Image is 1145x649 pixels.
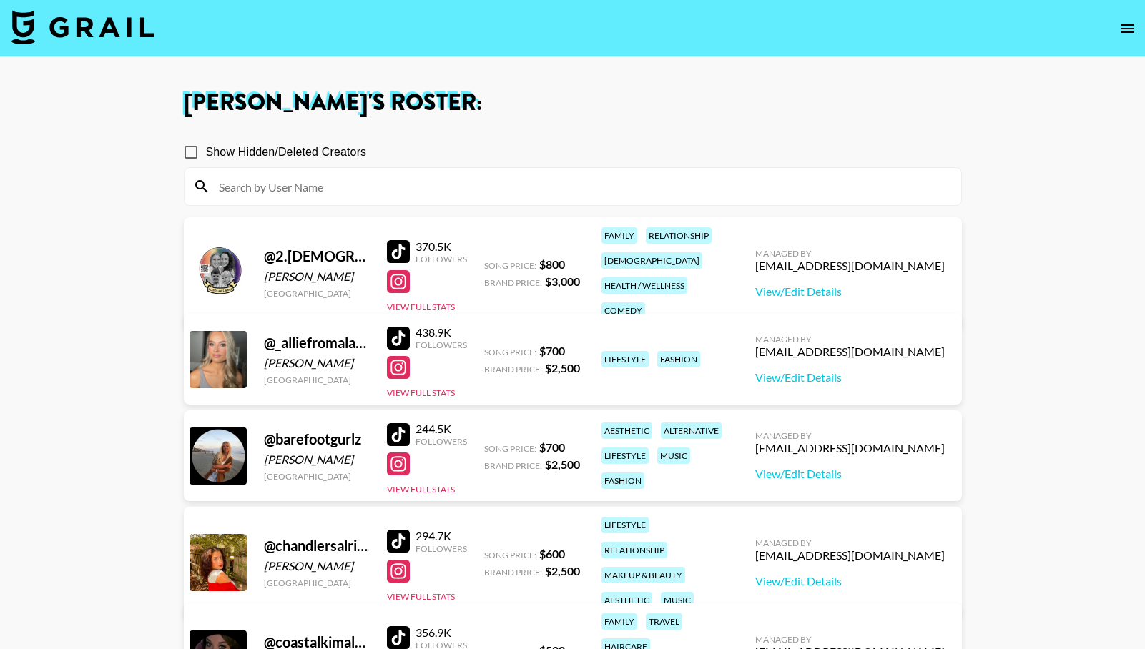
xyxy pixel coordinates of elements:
[484,567,542,578] span: Brand Price:
[601,592,652,608] div: aesthetic
[264,452,370,467] div: [PERSON_NAME]
[416,543,467,554] div: Followers
[264,375,370,385] div: [GEOGRAPHIC_DATA]
[601,613,637,630] div: family
[484,364,542,375] span: Brand Price:
[264,356,370,370] div: [PERSON_NAME]
[484,443,536,454] span: Song Price:
[206,144,367,161] span: Show Hidden/Deleted Creators
[661,422,722,439] div: alternative
[601,227,637,244] div: family
[601,351,649,367] div: lifestyle
[416,325,467,340] div: 438.9K
[264,578,370,588] div: [GEOGRAPHIC_DATA]
[484,277,542,288] span: Brand Price:
[484,260,536,271] span: Song Price:
[646,613,682,630] div: travel
[755,334,945,345] div: Managed By
[545,564,580,578] strong: $ 2,500
[601,517,649,533] div: lifestyle
[601,252,702,269] div: [DEMOGRAPHIC_DATA]
[755,467,945,481] a: View/Edit Details
[601,567,685,583] div: makeup & beauty
[755,441,945,455] div: [EMAIL_ADDRESS][DOMAIN_NAME]
[755,284,945,299] a: View/Edit Details
[416,422,467,436] div: 244.5K
[264,471,370,482] div: [GEOGRAPHIC_DATA]
[545,361,580,375] strong: $ 2,500
[755,548,945,563] div: [EMAIL_ADDRESS][DOMAIN_NAME]
[484,550,536,560] span: Song Price:
[484,347,536,357] span: Song Price:
[387,302,455,312] button: View Full Stats
[601,447,649,464] div: lifestyle
[264,430,370,448] div: @ barefootgurlz
[601,277,687,294] div: health / wellness
[184,91,962,114] h1: [PERSON_NAME] 's Roster:
[755,345,945,359] div: [EMAIL_ADDRESS][DOMAIN_NAME]
[264,288,370,299] div: [GEOGRAPHIC_DATA]
[539,547,565,560] strong: $ 600
[755,574,945,588] a: View/Edit Details
[416,239,467,254] div: 370.5K
[484,460,542,471] span: Brand Price:
[657,447,690,464] div: music
[264,559,370,573] div: [PERSON_NAME]
[646,227,712,244] div: relationship
[416,436,467,447] div: Followers
[210,175,953,198] input: Search by User Name
[545,274,580,288] strong: $ 3,000
[264,269,370,284] div: [PERSON_NAME]
[539,344,565,357] strong: $ 700
[264,247,370,265] div: @ 2.[DEMOGRAPHIC_DATA].and.2.babies
[416,340,467,350] div: Followers
[539,440,565,454] strong: $ 700
[755,537,945,548] div: Managed By
[539,257,565,271] strong: $ 800
[387,387,455,398] button: View Full Stats
[387,591,455,602] button: View Full Stats
[755,430,945,441] div: Managed By
[657,351,700,367] div: fashion
[755,259,945,273] div: [EMAIL_ADDRESS][DOMAIN_NAME]
[755,634,945,645] div: Managed By
[416,529,467,543] div: 294.7K
[1114,14,1142,43] button: open drawer
[601,302,645,319] div: comedy
[264,537,370,555] div: @ chandlersalright
[601,542,667,558] div: relationship
[601,472,644,489] div: fashion
[601,422,652,439] div: aesthetic
[755,248,945,259] div: Managed By
[661,592,694,608] div: music
[387,484,455,495] button: View Full Stats
[264,334,370,352] div: @ _alliefromalabama_
[755,370,945,385] a: View/Edit Details
[416,254,467,264] div: Followers
[416,625,467,640] div: 356.9K
[545,457,580,471] strong: $ 2,500
[11,10,154,44] img: Grail Talent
